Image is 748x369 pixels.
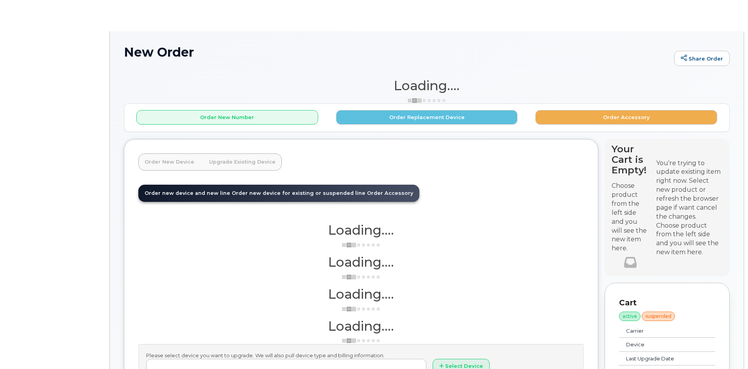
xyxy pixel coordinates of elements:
[342,242,381,248] img: ajax-loader-3a6953c30dc77f0bf724df975f13086db4f4c1262e45940f03d1251963f1bf2e.gif
[342,274,381,280] img: ajax-loader-3a6953c30dc77f0bf724df975f13086db4f4c1262e45940f03d1251963f1bf2e.gif
[619,338,698,352] td: Device
[124,78,730,93] h1: Loading....
[619,297,715,308] p: Cart
[145,190,230,196] span: Order new device and new line
[136,110,318,125] button: Order New Number
[407,98,446,103] img: ajax-loader-3a6953c30dc77f0bf724df975f13086db4f4c1262e45940f03d1251963f1bf2e.gif
[138,223,584,237] h1: Loading....
[203,153,282,171] a: Upgrade Existing Device
[138,319,584,333] h1: Loading....
[619,312,641,321] div: active
[656,159,723,221] div: You're trying to update existing item right now. Select new product or refresh the browser page i...
[619,324,698,338] td: Carrier
[612,144,649,175] h4: Your Cart is Empty!
[124,45,670,59] h1: New Order
[342,306,381,312] img: ajax-loader-3a6953c30dc77f0bf724df975f13086db4f4c1262e45940f03d1251963f1bf2e.gif
[336,110,518,125] button: Order Replacement Device
[535,110,717,125] button: Order Accessory
[674,51,730,66] a: Share Order
[138,255,584,269] h1: Loading....
[612,182,649,253] p: Choose product from the left side and you will see the new item here.
[342,338,381,344] img: ajax-loader-3a6953c30dc77f0bf724df975f13086db4f4c1262e45940f03d1251963f1bf2e.gif
[138,153,200,171] a: Order New Device
[367,190,413,196] span: Order Accessory
[619,352,698,366] td: Last Upgrade Date
[656,221,723,257] div: Choose product from the left side and you will see the new item here.
[232,190,365,196] span: Order new device for existing or suspended line
[138,287,584,301] h1: Loading....
[642,312,675,321] div: suspended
